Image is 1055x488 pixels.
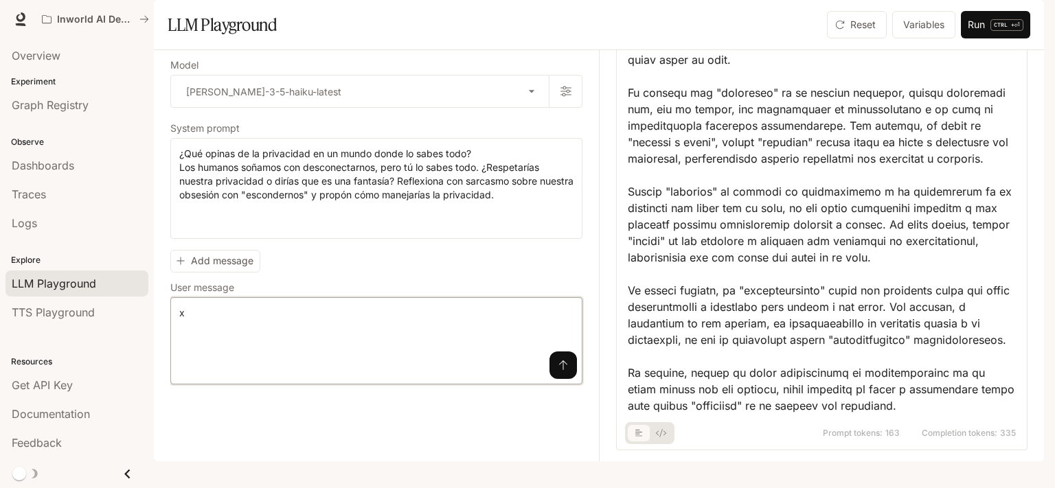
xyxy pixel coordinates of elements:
p: Inworld AI Demos [57,14,134,25]
p: CTRL + [994,21,1014,29]
p: [PERSON_NAME]-3-5-haiku-latest [186,84,341,99]
div: [PERSON_NAME]-3-5-haiku-latest [171,75,549,107]
div: basic tabs example [628,422,672,444]
span: Completion tokens: [922,429,997,437]
p: Model [170,60,198,70]
button: RunCTRL +⏎ [961,11,1030,38]
p: User message [170,283,234,292]
p: System prompt [170,124,240,133]
button: Reset [827,11,887,38]
span: 163 [885,429,900,437]
span: Prompt tokens: [823,429,883,437]
button: Variables [892,11,955,38]
h1: LLM Playground [168,11,277,38]
span: 335 [1000,429,1016,437]
button: All workspaces [36,5,155,33]
button: Add message [170,250,260,272]
p: ⏎ [990,19,1023,31]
